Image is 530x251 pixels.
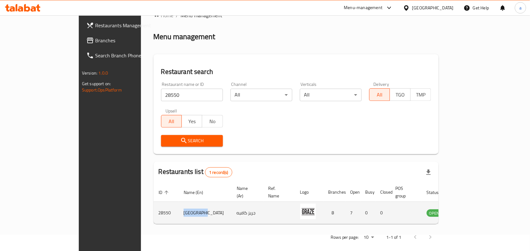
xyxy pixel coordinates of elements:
span: Status [427,189,447,196]
span: a [519,4,522,11]
span: TMP [413,90,429,99]
th: Logo [295,183,323,202]
td: جريز كافيه [232,202,263,224]
table: enhanced table [154,183,476,224]
h2: Menu management [154,32,215,42]
li: / [176,12,178,19]
span: TGO [392,90,408,99]
span: Name (En) [184,189,211,196]
div: All [300,89,362,101]
td: 8 [323,202,345,224]
span: ID [159,189,170,196]
th: Busy [360,183,376,202]
span: Branches [95,37,162,44]
label: Delivery [374,82,389,86]
button: TGO [390,88,410,101]
button: TMP [410,88,431,101]
span: OPEN [427,210,442,217]
button: Yes [181,115,202,128]
span: Version: [82,69,97,77]
th: Closed [376,183,391,202]
p: Rows per page: [331,233,359,241]
div: Menu-management [344,4,383,12]
span: Get support on: [82,80,111,88]
a: Search Branch Phone [81,48,167,63]
h2: Restaurant search [161,67,431,76]
a: Support.OpsPlatform [82,86,122,94]
h2: Restaurants list [159,167,232,177]
p: 1-1 of 1 [387,233,402,241]
a: Restaurants Management [81,18,167,33]
td: 7 [345,202,360,224]
a: Branches [81,33,167,48]
span: Restaurants Management [95,22,162,29]
td: 0 [376,202,391,224]
button: All [369,88,390,101]
div: All [230,89,292,101]
label: Upsell [165,109,177,113]
img: Graze Cafe [300,204,316,219]
span: Search [166,137,218,145]
div: Export file [421,165,436,180]
span: 1 record(s) [205,170,232,175]
span: Ref. Name [268,185,288,200]
span: Name (Ar) [237,185,256,200]
span: 1.0.0 [98,69,108,77]
td: 0 [360,202,376,224]
span: POS group [396,185,414,200]
span: No [205,117,220,126]
span: Menu management [181,12,223,19]
div: [GEOGRAPHIC_DATA] [412,4,454,11]
span: All [372,90,387,99]
button: Search [161,135,223,147]
th: Open [345,183,360,202]
div: Total records count [205,167,232,177]
span: All [164,117,179,126]
th: Branches [323,183,345,202]
span: Search Branch Phone [95,52,162,59]
button: No [202,115,223,128]
div: Rows per page: [361,233,376,242]
span: Yes [184,117,200,126]
button: All [161,115,182,128]
td: [GEOGRAPHIC_DATA] [179,202,232,224]
input: Search for restaurant name or ID.. [161,89,223,101]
